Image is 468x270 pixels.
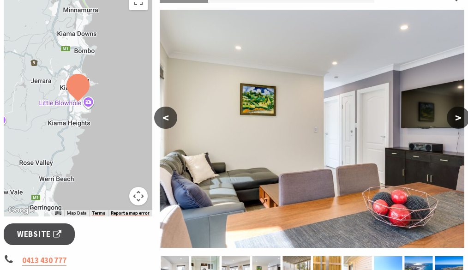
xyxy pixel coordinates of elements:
[67,210,86,216] button: Map Data
[17,228,61,240] span: Website
[111,210,150,216] a: Report a map error
[129,187,148,205] button: Map camera controls
[55,210,61,216] button: Keyboard shortcuts
[154,107,177,129] button: <
[6,204,36,216] a: Open this area in Google Maps (opens a new window)
[4,223,75,245] a: Website
[6,204,36,216] img: Google
[22,255,66,266] a: 0413 430 777
[92,210,105,216] a: Terms (opens in new tab)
